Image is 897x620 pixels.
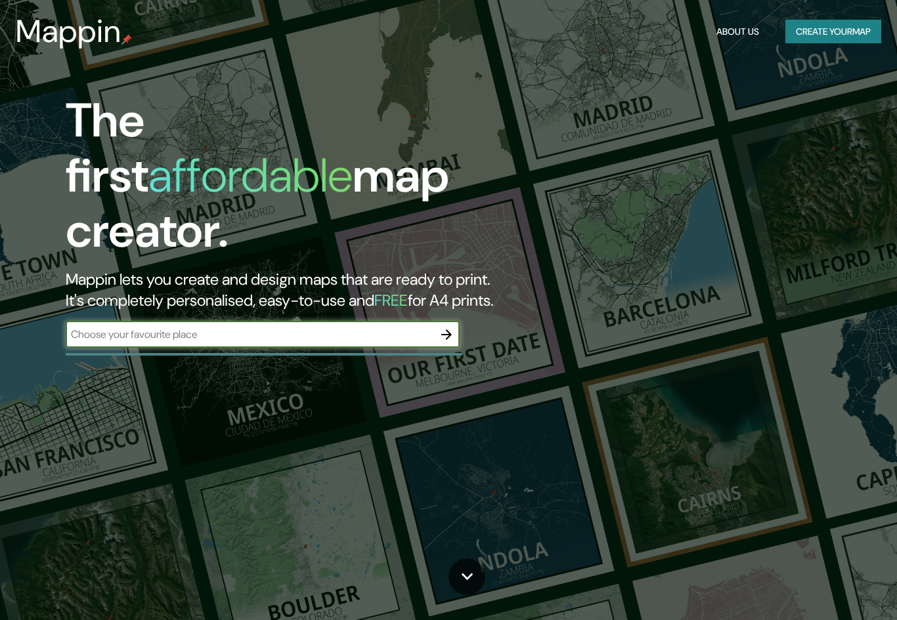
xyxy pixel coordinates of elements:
img: mappin-pin [121,34,132,45]
h5: FREE [374,290,408,310]
h1: The first map creator. [66,93,514,269]
h1: affordable [148,145,353,206]
button: About Us [711,20,764,44]
h3: Mappin [16,13,121,50]
button: Create yourmap [785,20,881,44]
h2: Mappin lets you create and design maps that are ready to print. It's completely personalised, eas... [66,269,514,311]
input: Choose your favourite place [66,327,433,342]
